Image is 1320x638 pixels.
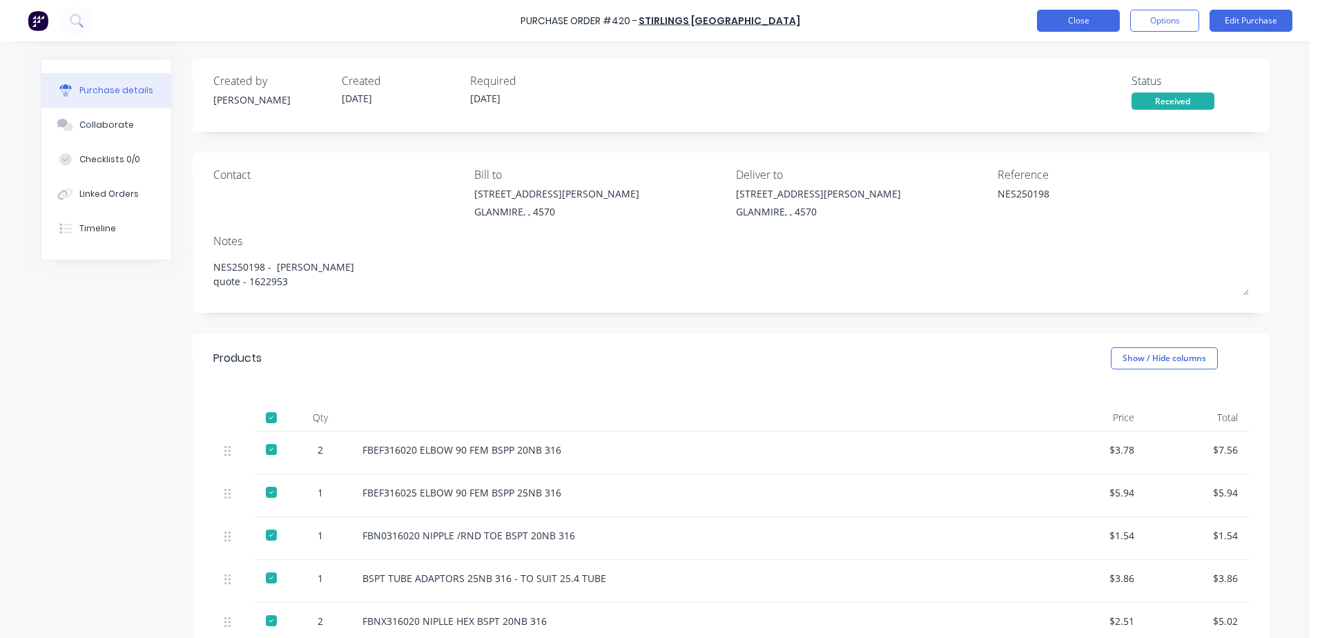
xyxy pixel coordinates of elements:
[521,14,637,28] div: Purchase Order #420 -
[1053,443,1134,457] div: $3.78
[362,571,1031,586] div: BSPT TUBE ADAPTORS 25NB 316 - TO SUIT 25.4 TUBE
[79,188,139,200] div: Linked Orders
[1130,10,1199,32] button: Options
[1156,485,1238,500] div: $5.94
[1053,614,1134,628] div: $2.51
[213,233,1249,249] div: Notes
[79,84,153,97] div: Purchase details
[41,211,171,246] button: Timeline
[213,253,1249,296] textarea: NES250198 - [PERSON_NAME] quote - 1622953
[1132,93,1214,110] div: Received
[41,142,171,177] button: Checklists 0/0
[474,186,639,201] div: [STREET_ADDRESS][PERSON_NAME]
[213,166,465,183] div: Contact
[736,166,987,183] div: Deliver to
[1053,528,1134,543] div: $1.54
[1042,404,1145,432] div: Price
[79,222,116,235] div: Timeline
[213,72,331,89] div: Created by
[470,72,588,89] div: Required
[1053,571,1134,586] div: $3.86
[474,204,639,219] div: GLANMIRE, , 4570
[41,177,171,211] button: Linked Orders
[300,528,340,543] div: 1
[213,350,262,367] div: Products
[1132,72,1249,89] div: Status
[736,186,901,201] div: [STREET_ADDRESS][PERSON_NAME]
[213,93,331,107] div: [PERSON_NAME]
[289,404,351,432] div: Qty
[1145,404,1249,432] div: Total
[639,14,800,28] a: Stirlings [GEOGRAPHIC_DATA]
[362,528,1031,543] div: FBN0316020 NIPPLE /RND TOE BSPT 20NB 316
[736,204,901,219] div: GLANMIRE, , 4570
[1156,443,1238,457] div: $7.56
[1053,485,1134,500] div: $5.94
[300,614,340,628] div: 2
[28,10,48,31] img: Factory
[1156,614,1238,628] div: $5.02
[362,614,1031,628] div: FBNX316020 NIPLLE HEX BSPT 20NB 316
[998,166,1249,183] div: Reference
[41,108,171,142] button: Collaborate
[1210,10,1292,32] button: Edit Purchase
[300,571,340,586] div: 1
[79,153,140,166] div: Checklists 0/0
[342,72,459,89] div: Created
[79,119,134,131] div: Collaborate
[1111,347,1218,369] button: Show / Hide columns
[474,166,726,183] div: Bill to
[41,73,171,108] button: Purchase details
[998,186,1170,217] textarea: NES250198
[362,485,1031,500] div: FBEF316025 ELBOW 90 FEM BSPP 25NB 316
[1156,528,1238,543] div: $1.54
[1156,571,1238,586] div: $3.86
[1037,10,1120,32] button: Close
[300,485,340,500] div: 1
[300,443,340,457] div: 2
[362,443,1031,457] div: FBEF316020 ELBOW 90 FEM BSPP 20NB 316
